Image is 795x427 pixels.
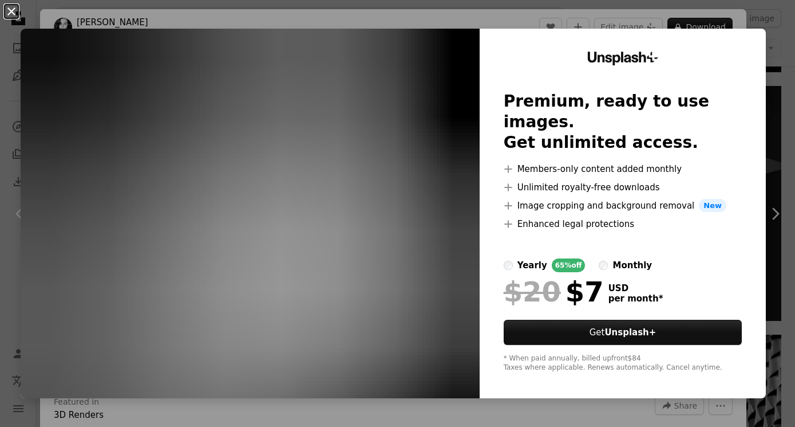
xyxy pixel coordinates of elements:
div: yearly [517,258,547,272]
li: Enhanced legal protections [504,217,742,231]
button: GetUnsplash+ [504,320,742,345]
input: monthly [599,261,608,270]
span: USD [608,283,663,293]
input: yearly65%off [504,261,513,270]
li: Image cropping and background removal [504,199,742,213]
div: * When paid annually, billed upfront $84 Taxes where applicable. Renews automatically. Cancel any... [504,354,742,373]
div: monthly [612,258,652,272]
div: 65% off [552,258,586,272]
li: Unlimited royalty-free downloads [504,181,742,194]
span: $20 [504,277,561,307]
h2: Premium, ready to use images. Get unlimited access. [504,91,742,153]
div: $7 [504,277,604,307]
span: per month * [608,293,663,304]
li: Members-only content added monthly [504,162,742,176]
strong: Unsplash+ [604,327,656,338]
span: New [699,199,726,213]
